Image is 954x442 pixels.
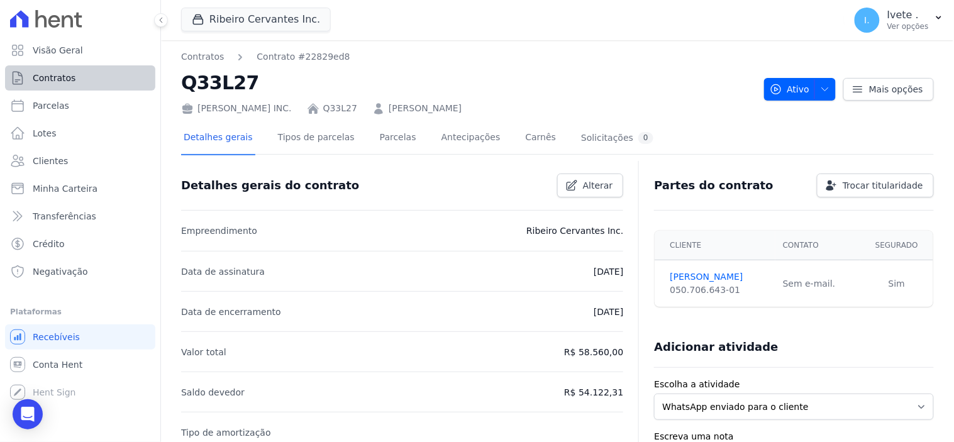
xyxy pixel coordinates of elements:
h3: Partes do contrato [654,178,774,193]
a: Recebíveis [5,324,155,350]
div: [PERSON_NAME] INC. [181,102,292,115]
a: Trocar titularidade [817,174,934,197]
th: Contato [775,231,860,260]
td: Sem e-mail. [775,260,860,307]
a: Clientes [5,148,155,174]
span: Lotes [33,127,57,140]
span: Conta Hent [33,358,82,371]
h3: Adicionar atividade [654,340,778,355]
p: Empreendimento [181,223,257,238]
a: Detalhes gerais [181,122,255,155]
span: Visão Geral [33,44,83,57]
p: [DATE] [594,304,623,319]
p: Tipo de amortização [181,425,271,440]
a: Tipos de parcelas [275,122,357,155]
button: I. Ivete . Ver opções [845,3,954,38]
span: I. [865,16,870,25]
p: Ribeiro Cervantes Inc. [526,223,623,238]
a: Antecipações [439,122,503,155]
p: R$ 54.122,31 [564,385,623,400]
p: Saldo devedor [181,385,245,400]
a: Negativação [5,259,155,284]
button: Ribeiro Cervantes Inc. [181,8,331,31]
h2: Q33L27 [181,69,754,97]
a: Crédito [5,231,155,257]
p: [DATE] [594,264,623,279]
div: 0 [638,132,653,144]
a: Transferências [5,204,155,229]
a: Parcelas [377,122,419,155]
th: Cliente [655,231,775,260]
a: Conta Hent [5,352,155,377]
a: Contrato #22829ed8 [257,50,350,64]
a: Solicitações0 [579,122,656,155]
span: Parcelas [33,99,69,112]
h3: Detalhes gerais do contrato [181,178,359,193]
p: R$ 58.560,00 [564,345,623,360]
span: Recebíveis [33,331,80,343]
p: Valor total [181,345,226,360]
span: Clientes [33,155,68,167]
nav: Breadcrumb [181,50,350,64]
span: Mais opções [869,83,923,96]
div: 050.706.643-01 [670,284,767,297]
div: Plataformas [10,304,150,319]
nav: Breadcrumb [181,50,754,64]
button: Ativo [764,78,836,101]
a: Visão Geral [5,38,155,63]
p: Data de encerramento [181,304,281,319]
a: Lotes [5,121,155,146]
a: Contratos [181,50,224,64]
div: Open Intercom Messenger [13,399,43,429]
a: [PERSON_NAME] [670,270,767,284]
a: Alterar [557,174,624,197]
span: Crédito [33,238,65,250]
a: Carnês [523,122,558,155]
a: Contratos [5,65,155,91]
span: Transferências [33,210,96,223]
span: Negativação [33,265,88,278]
div: Solicitações [581,132,653,144]
p: Ivete . [887,9,929,21]
span: Trocar titularidade [843,179,923,192]
a: Mais opções [843,78,934,101]
a: Parcelas [5,93,155,118]
span: Minha Carteira [33,182,97,195]
a: Q33L27 [323,102,357,115]
td: Sim [860,260,933,307]
a: [PERSON_NAME] [389,102,462,115]
span: Ativo [770,78,810,101]
th: Segurado [860,231,933,260]
span: Alterar [583,179,613,192]
p: Ver opções [887,21,929,31]
span: Contratos [33,72,75,84]
a: Minha Carteira [5,176,155,201]
label: Escolha a atividade [654,378,934,391]
p: Data de assinatura [181,264,265,279]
